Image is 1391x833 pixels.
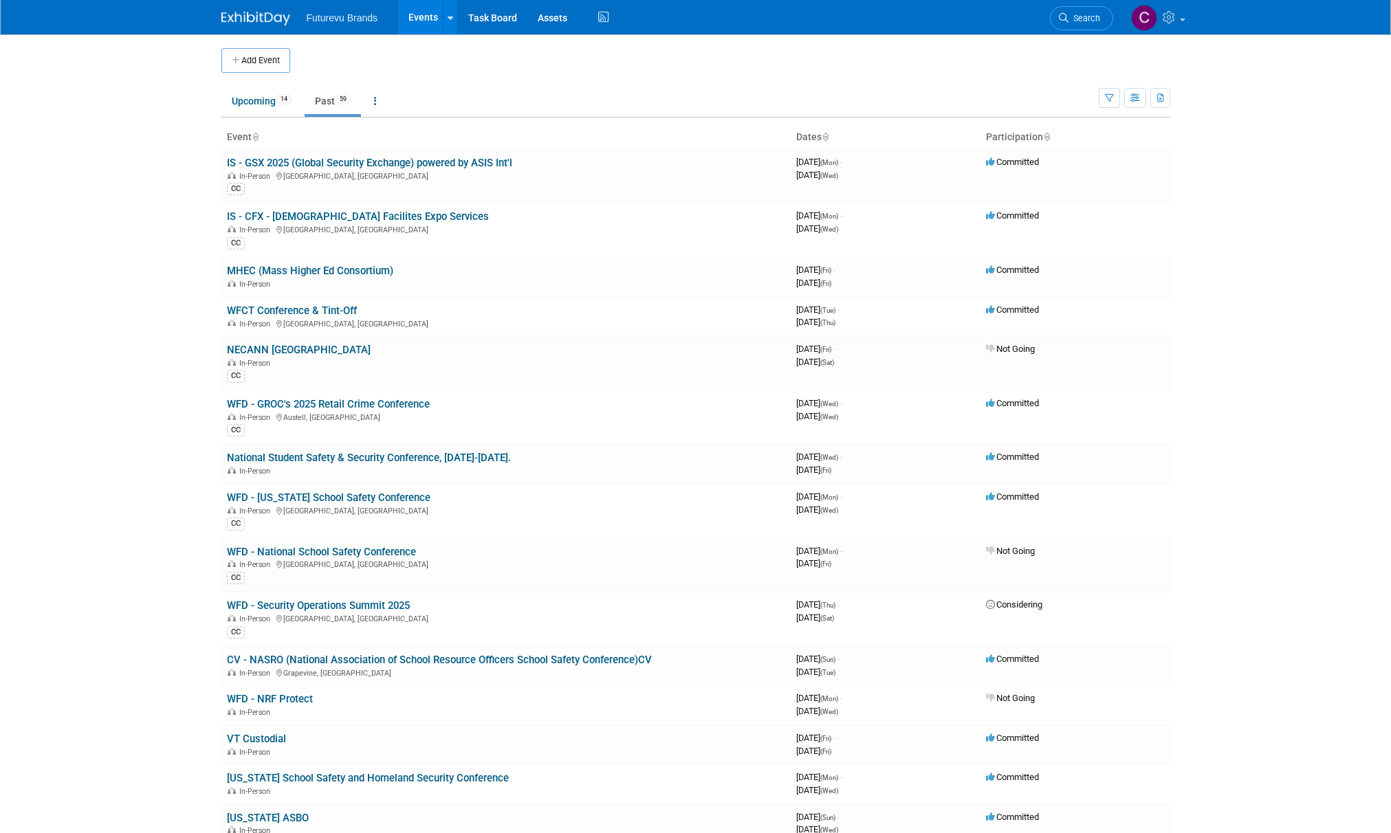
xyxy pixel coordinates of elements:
span: In-Person [239,614,274,623]
span: Committed [986,772,1039,782]
span: (Wed) [820,225,838,233]
div: Austell, [GEOGRAPHIC_DATA] [227,411,785,422]
span: Considering [986,599,1042,610]
span: [DATE] [796,546,842,556]
span: [DATE] [796,812,840,822]
span: [DATE] [796,317,835,327]
span: (Wed) [820,454,838,461]
a: WFD - NRF Protect [227,693,313,705]
span: - [840,546,842,556]
span: [DATE] [796,278,831,288]
span: In-Person [239,560,274,569]
span: [DATE] [796,304,840,315]
span: In-Person [239,280,274,289]
span: In-Person [239,507,274,515]
span: Futurevu Brands [307,12,378,23]
span: In-Person [239,467,274,476]
span: (Wed) [820,507,838,514]
img: In-Person Event [228,826,236,833]
span: In-Person [239,748,274,757]
a: WFD - GROC's 2025 Retail Crime Conference [227,398,430,410]
span: [DATE] [796,411,838,421]
span: (Mon) [820,548,838,555]
a: WFD - [US_STATE] School Safety Conference [227,491,430,504]
span: 59 [336,94,351,104]
img: In-Person Event [228,320,236,326]
th: Dates [791,126,981,149]
span: In-Person [239,413,274,422]
span: - [837,599,840,610]
a: [US_STATE] School Safety and Homeland Security Conference [227,772,509,784]
span: (Mon) [820,695,838,702]
span: Committed [986,157,1039,167]
img: In-Person Event [228,748,236,755]
span: (Mon) [820,774,838,781]
span: - [840,693,842,703]
span: [DATE] [796,170,838,180]
span: In-Person [239,320,274,329]
a: VT Custodial [227,733,286,745]
a: Upcoming14 [221,88,302,114]
a: WFD - Security Operations Summit 2025 [227,599,410,612]
span: [DATE] [796,504,838,515]
span: (Wed) [820,172,838,179]
span: Committed [986,491,1039,502]
span: (Sat) [820,614,834,622]
span: [DATE] [796,746,831,756]
img: In-Person Event [228,507,236,513]
div: [GEOGRAPHIC_DATA], [GEOGRAPHIC_DATA] [227,318,785,329]
span: [DATE] [796,357,834,367]
span: [DATE] [796,491,842,502]
img: CHERYL CLOWES [1131,5,1157,31]
img: In-Person Event [228,413,236,420]
span: (Fri) [820,267,831,274]
span: (Mon) [820,212,838,220]
a: IS - CFX - [DEMOGRAPHIC_DATA] Facilites Expo Services [227,210,489,223]
span: - [840,398,842,408]
img: In-Person Event [228,614,236,621]
span: - [840,210,842,221]
a: MHEC (Mass Higher Ed Consortium) [227,265,393,277]
span: [DATE] [796,452,842,462]
a: CV - NASRO (National Association of School Resource Officers School Safety Conference)CV [227,654,652,666]
img: In-Person Event [228,669,236,676]
span: Committed [986,654,1039,664]
span: - [833,344,835,354]
span: In-Person [239,359,274,368]
span: In-Person [239,669,274,678]
span: - [837,304,840,315]
div: CC [227,518,245,530]
a: NECANN [GEOGRAPHIC_DATA] [227,344,371,356]
span: Not Going [986,344,1035,354]
span: In-Person [239,787,274,796]
img: In-Person Event [228,708,236,715]
img: In-Person Event [228,172,236,179]
span: (Sun) [820,656,835,663]
div: CC [227,237,245,249]
span: [DATE] [796,772,842,782]
span: Search [1069,13,1100,23]
span: (Thu) [820,319,835,326]
div: [GEOGRAPHIC_DATA], [GEOGRAPHIC_DATA] [227,223,785,234]
span: Committed [986,452,1039,462]
a: WFCT Conference & Tint-Off [227,304,357,317]
span: [DATE] [796,465,831,475]
span: In-Person [239,225,274,234]
a: Sort by Start Date [822,131,829,142]
span: (Tue) [820,307,835,314]
span: (Mon) [820,493,838,501]
span: (Mon) [820,159,838,166]
span: Not Going [986,546,1035,556]
a: National Student Safety & Security Conference, [DATE]-[DATE]. [227,452,511,464]
a: Sort by Event Name [252,131,259,142]
div: CC [227,626,245,638]
span: [DATE] [796,733,835,743]
span: (Fri) [820,280,831,287]
img: In-Person Event [228,787,236,794]
a: [US_STATE] ASBO [227,812,309,824]
span: (Fri) [820,467,831,474]
span: [DATE] [796,265,835,275]
span: Committed [986,265,1039,275]
a: Sort by Participation Type [1043,131,1050,142]
div: CC [227,370,245,382]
